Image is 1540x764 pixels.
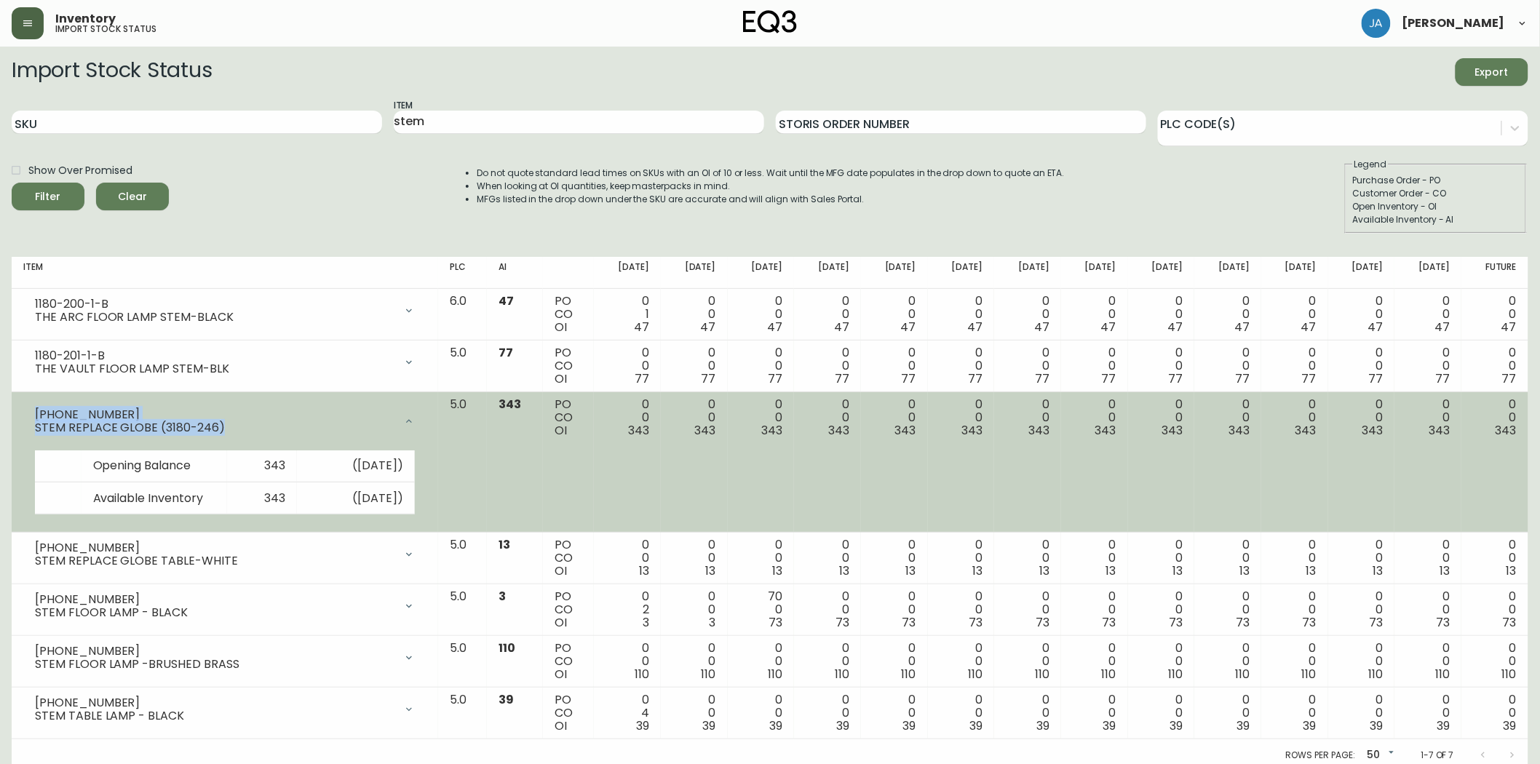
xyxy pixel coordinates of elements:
[1140,346,1183,386] div: 0 0
[23,590,426,622] div: [PHONE_NUMBER]STEM FLOOR LAMP - BLACK
[1473,398,1517,437] div: 0 0
[1286,749,1355,762] p: Rows per page:
[555,562,567,579] span: OI
[940,295,983,334] div: 0 0
[969,717,983,734] span: 39
[634,319,649,335] span: 47
[555,642,582,681] div: PO CO
[728,257,795,289] th: [DATE]
[1006,642,1049,681] div: 0 0
[23,295,426,327] div: 1180-200-1-BTHE ARC FLOOR LAMP STEM-BLACK
[1006,693,1049,733] div: 0 0
[672,642,716,681] div: 0 0
[1073,590,1116,629] div: 0 0
[1473,346,1517,386] div: 0 0
[1402,17,1505,29] span: [PERSON_NAME]
[1006,295,1049,334] div: 0 0
[902,666,916,683] span: 110
[1353,174,1519,187] div: Purchase Order - PO
[1206,642,1250,681] div: 0 0
[940,590,983,629] div: 0 0
[1006,590,1049,629] div: 0 0
[1039,562,1049,579] span: 13
[701,319,716,335] span: 47
[772,562,782,579] span: 13
[643,614,649,631] span: 3
[1140,642,1183,681] div: 0 0
[861,257,928,289] th: [DATE]
[703,717,716,734] span: 39
[438,584,487,636] td: 5.0
[1106,562,1116,579] span: 13
[928,257,995,289] th: [DATE]
[499,344,513,361] span: 77
[438,289,487,341] td: 6.0
[672,398,716,437] div: 0 0
[940,346,983,386] div: 0 0
[1035,370,1049,387] span: 77
[82,482,227,514] td: Available Inventory
[940,693,983,733] div: 0 0
[1406,642,1450,681] div: 0 0
[961,422,983,439] span: 343
[1394,257,1461,289] th: [DATE]
[606,590,649,629] div: 0 2
[499,640,515,656] span: 110
[35,658,394,671] div: STEM FLOOR LAMP -BRUSHED BRASS
[1503,614,1517,631] span: 73
[761,422,782,439] span: 343
[1340,346,1384,386] div: 0 0
[1273,538,1317,578] div: 0 0
[1162,422,1183,439] span: 343
[702,666,716,683] span: 110
[739,346,783,386] div: 0 0
[12,257,438,289] th: Item
[1440,562,1450,579] span: 13
[903,717,916,734] span: 39
[806,693,849,733] div: 0 0
[628,422,649,439] span: 343
[1168,319,1183,335] span: 47
[555,398,582,437] div: PO CO
[940,642,983,681] div: 0 0
[1306,562,1317,579] span: 13
[968,370,983,387] span: 77
[297,482,415,514] td: ( [DATE] )
[1006,398,1049,437] div: 0 0
[1406,346,1450,386] div: 0 0
[1206,346,1250,386] div: 0 0
[873,398,916,437] div: 0 0
[82,450,227,482] td: Opening Balance
[555,370,567,387] span: OI
[1206,538,1250,578] div: 0 0
[806,295,849,334] div: 0 0
[672,590,716,629] div: 0 0
[1496,422,1517,439] span: 343
[1353,158,1389,171] legend: Legend
[96,183,169,210] button: Clear
[555,422,567,439] span: OI
[1435,666,1450,683] span: 110
[35,408,394,421] div: [PHONE_NUMBER]
[1073,538,1116,578] div: 0 0
[739,693,783,733] div: 0 0
[555,614,567,631] span: OI
[1456,58,1528,86] button: Export
[1073,693,1116,733] div: 0 0
[1170,717,1183,734] span: 39
[743,10,797,33] img: logo
[1370,717,1384,734] span: 39
[1353,187,1519,200] div: Customer Order - CO
[794,257,861,289] th: [DATE]
[35,362,394,375] div: THE VAULT FLOOR LAMP STEM-BLK
[739,538,783,578] div: 0 0
[702,370,716,387] span: 77
[672,295,716,334] div: 0 0
[1206,590,1250,629] div: 0 0
[555,717,567,734] span: OI
[1340,398,1384,437] div: 0 0
[487,257,543,289] th: AI
[438,392,487,533] td: 5.0
[1169,370,1183,387] span: 77
[902,614,916,631] span: 73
